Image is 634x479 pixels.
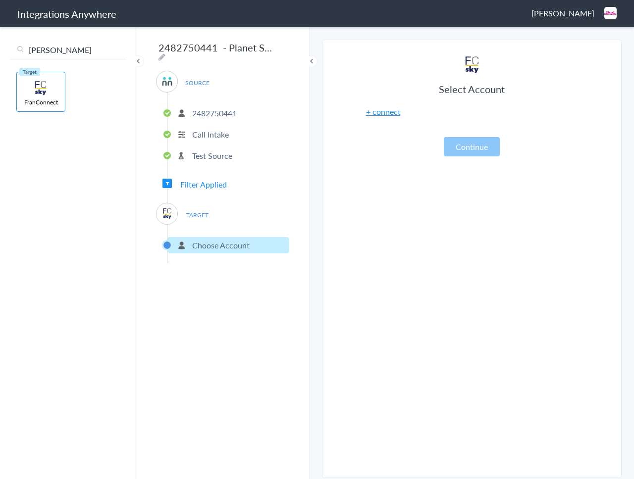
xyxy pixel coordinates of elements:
[161,75,173,88] img: answerconnect-logo.svg
[178,76,216,90] span: SOURCE
[192,150,232,161] p: Test Source
[17,98,65,106] span: FranConnect
[192,129,229,140] p: Call Intake
[444,137,500,156] button: Continue
[161,207,173,220] img: FranConnect.png
[348,82,596,96] h3: Select Account
[10,41,126,59] input: Search...
[180,179,227,190] span: Filter Applied
[531,7,594,19] span: [PERSON_NAME]
[192,107,237,119] p: 2482750441
[20,80,62,96] img: FranConnect.png
[366,106,401,117] a: + connect
[604,7,617,19] img: 42bf361a-08d4-416b-8073-2fce07ec186a.png
[462,55,482,75] img: FranConnect.png
[192,239,250,251] p: Choose Account
[17,7,116,21] h1: Integrations Anywhere
[178,208,216,222] span: TARGET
